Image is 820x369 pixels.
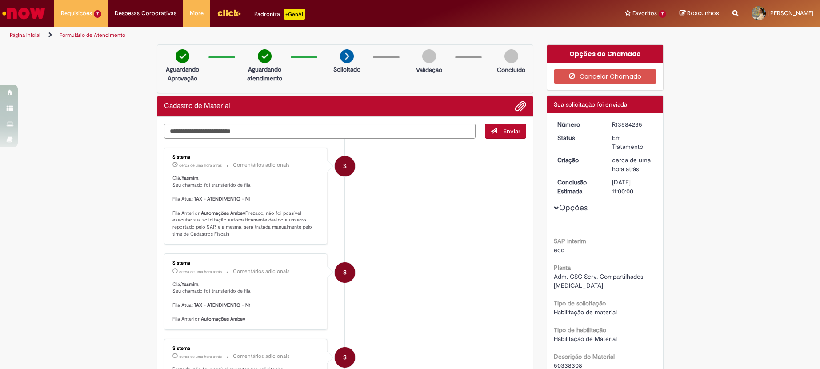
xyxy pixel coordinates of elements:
[343,347,347,368] span: S
[181,175,198,181] b: Yasmim
[179,163,222,168] time: 01/10/2025 08:50:19
[554,69,656,84] button: Cancelar Chamado
[554,326,606,334] b: Tipo de habilitação
[172,346,320,351] div: Sistema
[194,196,251,202] b: TAX - ATENDIMENTO - N1
[179,354,222,359] span: cerca de uma hora atrás
[258,49,272,63] img: check-circle-green.png
[497,65,525,74] p: Concluído
[554,335,617,343] span: Habilitação de Material
[172,175,320,237] p: Olá, , Seu chamado foi transferido de fila. Fila Atual: Fila Anterior: Prezado, não foi possível ...
[485,124,526,139] button: Enviar
[179,269,222,274] span: cerca de uma hora atrás
[94,10,101,18] span: 7
[554,273,645,289] span: Adm. CSC Serv. Compartilhados [MEDICAL_DATA]
[554,237,586,245] b: SAP Interim
[554,100,627,108] span: Sua solicitação foi enviada
[115,9,176,18] span: Despesas Corporativas
[176,49,189,63] img: check-circle-green.png
[201,210,245,217] b: Automações Ambev
[687,9,719,17] span: Rascunhos
[554,246,564,254] span: ecc
[10,32,40,39] a: Página inicial
[343,156,347,177] span: S
[217,6,241,20] img: click_logo_yellow_360x200.png
[554,264,571,272] b: Planta
[503,127,520,135] span: Enviar
[172,261,320,266] div: Sistema
[201,316,245,322] b: Automações Ambev
[190,9,204,18] span: More
[632,9,657,18] span: Favoritos
[515,100,526,112] button: Adicionar anexos
[768,9,813,17] span: [PERSON_NAME]
[179,269,222,274] time: 01/10/2025 08:50:19
[1,4,47,22] img: ServiceNow
[612,156,653,173] div: 01/10/2025 08:49:44
[612,178,653,196] div: [DATE] 11:00:00
[612,120,653,129] div: R13584235
[340,49,354,63] img: arrow-next.png
[179,163,222,168] span: cerca de uma hora atrás
[551,133,605,142] dt: Status
[335,262,355,283] div: System
[181,281,198,288] b: Yasmim
[254,9,305,20] div: Padroniza
[284,9,305,20] p: +GenAi
[554,353,615,361] b: Descrição do Material
[551,120,605,129] dt: Número
[416,65,442,74] p: Validação
[335,156,355,176] div: System
[7,27,540,44] ul: Trilhas de página
[659,10,666,18] span: 7
[554,308,617,316] span: Habilitação de material
[554,299,606,307] b: Tipo de solicitação
[179,354,222,359] time: 01/10/2025 08:50:18
[172,281,320,323] p: Olá, , Seu chamado foi transferido de fila. Fila Atual: Fila Anterior:
[612,156,651,173] span: cerca de uma hora atrás
[343,262,347,283] span: S
[61,9,92,18] span: Requisições
[243,65,286,83] p: Aguardando atendimento
[680,9,719,18] a: Rascunhos
[504,49,518,63] img: img-circle-grey.png
[164,102,230,110] h2: Cadastro de Material Histórico de tíquete
[164,124,476,139] textarea: Digite sua mensagem aqui...
[161,65,204,83] p: Aguardando Aprovação
[551,178,605,196] dt: Conclusão Estimada
[333,65,360,74] p: Solicitado
[547,45,663,63] div: Opções do Chamado
[233,161,290,169] small: Comentários adicionais
[335,347,355,368] div: System
[612,133,653,151] div: Em Tratamento
[194,302,251,309] b: TAX - ATENDIMENTO - N1
[172,155,320,160] div: Sistema
[612,156,651,173] time: 01/10/2025 08:49:44
[60,32,125,39] a: Formulário de Atendimento
[233,268,290,275] small: Comentários adicionais
[551,156,605,164] dt: Criação
[233,353,290,360] small: Comentários adicionais
[422,49,436,63] img: img-circle-grey.png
